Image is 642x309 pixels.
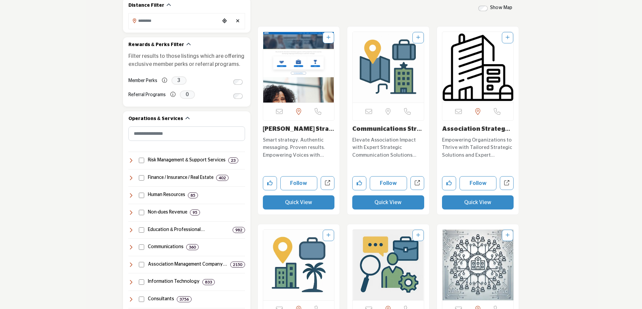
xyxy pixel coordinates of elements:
div: 3756 Results For Consultants [177,296,192,302]
button: Follow [459,176,497,190]
button: Quick View [442,195,514,209]
div: 833 Results For Information Technology [202,279,215,285]
a: Open association-strategy-group in new tab [500,176,514,190]
b: 95 [193,210,197,215]
input: Select Non-dues Revenue checkbox [139,210,144,215]
a: Communications Strat... [352,126,422,140]
h2: Operations & Services [128,116,183,122]
input: Select Communications checkbox [139,244,144,250]
input: Select Information Technology checkbox [139,279,144,285]
p: Empowering Organizations to Thrive with Tailored Strategic Solutions and Expert Guidance This mul... [442,137,514,159]
button: Like company [442,176,456,190]
input: Search Location [129,14,219,27]
input: Select Human Resources checkbox [139,193,144,198]
button: Follow [370,176,407,190]
h2: Distance Filter [128,2,164,9]
a: Empowering Organizations to Thrive with Tailored Strategic Solutions and Expert Guidance This mul... [442,135,514,159]
b: 23 [231,158,236,163]
span: 3 [171,76,187,85]
a: Add To List [326,35,330,40]
h4: Human Resources: Services and solutions for employee management, benefits, recruiting, compliance... [148,192,185,198]
a: Association Strategy... [442,126,510,140]
a: Add To List [326,233,330,238]
input: Switch to Referral Programs [233,93,243,99]
div: Choose your current location [219,14,230,29]
a: Open Listing in new tab [442,32,514,103]
a: Add To List [506,35,510,40]
a: Smart strategy. Authentic messaging. Proven results. Empowering Voices with Award-Winning Communi... [263,135,335,159]
a: Open Listing in new tab [353,230,424,300]
input: Select Consultants checkbox [139,297,144,302]
h4: Education & Professional Development: Training, certification, career development, and learning s... [148,227,230,233]
h4: Non-dues Revenue: Programs like affinity partnerships, sponsorships, and other revenue-generating... [148,209,187,216]
h4: Consultants: Expert guidance across various areas, including technology, marketing, leadership, f... [148,296,174,303]
label: Member Perks [128,75,157,87]
p: Filter results to those listings which are offering exclusive member perks or referral programs. [128,52,245,68]
h3: Schatz Strategy Group [263,126,335,133]
div: 95 Results For Non-dues Revenue [190,209,200,216]
div: 402 Results For Finance / Insurance / Real Estate [216,175,229,181]
b: 360 [189,245,196,249]
a: [PERSON_NAME] Strategy Grou... [263,126,334,140]
a: Add To List [506,233,510,238]
h4: Communications: Services for messaging, public relations, video production, webinars, and content... [148,244,184,250]
input: Select Risk Management & Support Services checkbox [139,158,144,163]
h4: Association Management Company (AMC): Professional management, strategic guidance, and operationa... [148,261,228,268]
a: Open Listing in new tab [353,32,424,103]
div: 982 Results For Education & Professional Development [233,227,245,233]
h3: Communications Strategy Group [352,126,424,133]
div: 23 Results For Risk Management & Support Services [228,157,238,163]
img: Communications Strategy Group [353,32,424,103]
a: Open Listing in new tab [263,230,334,300]
img: Association Strategy Group [442,32,514,103]
b: 85 [191,193,195,198]
b: 402 [219,176,226,180]
label: Show Map [490,4,512,11]
input: Select Association Management Company (AMC) checkbox [139,262,144,267]
h4: Information Technology: Technology solutions, including software, cybersecurity, cloud computing,... [148,278,200,285]
p: Elevate Association Impact with Expert Strategic Communication Solutions With a deep-seated commi... [352,137,424,159]
a: Open Listing in new tab [263,32,334,103]
a: Open schatzstrategygroup in new tab [321,176,334,190]
a: Add To List [416,35,420,40]
a: Open communications-strategy-group in new tab [410,176,424,190]
button: Quick View [352,195,424,209]
div: 360 Results For Communications [186,244,199,250]
img: Stern Strategy [442,230,514,300]
input: Search Category [128,126,245,141]
button: Follow [280,176,318,190]
b: 833 [205,280,212,284]
input: Select Finance / Insurance / Real Estate checkbox [139,175,144,181]
h3: Association Strategy Group [442,126,514,133]
a: Open Listing in new tab [442,230,514,300]
input: Switch to Member Perks [233,79,243,85]
h4: Risk Management & Support Services: Services for cancellation insurance and transportation soluti... [148,157,226,164]
h2: Rewards & Perks Filter [128,42,184,48]
div: Clear search location [233,14,243,29]
input: Select Education & Professional Development checkbox [139,227,144,233]
b: 2150 [233,262,242,267]
button: Like company [352,176,366,190]
img: The Career Strategy Group [263,230,334,300]
p: Smart strategy. Authentic messaging. Proven results. Empowering Voices with Award-Winning Communi... [263,137,335,159]
a: Add To List [416,233,420,238]
button: Like company [263,176,277,190]
a: Elevate Association Impact with Expert Strategic Communication Solutions With a deep-seated commi... [352,135,424,159]
h4: Finance / Insurance / Real Estate: Financial management, accounting, insurance, banking, payroll,... [148,175,213,181]
img: Schatz Strategy Group [263,32,334,103]
div: 85 Results For Human Resources [188,192,198,198]
button: Quick View [263,195,335,209]
div: 2150 Results For Association Management Company (AMC) [230,262,245,268]
span: 0 [180,90,195,99]
b: 982 [235,228,242,232]
img: Sightline Strategy [353,230,424,300]
label: Referral Programs [128,89,166,101]
b: 3756 [179,297,189,302]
